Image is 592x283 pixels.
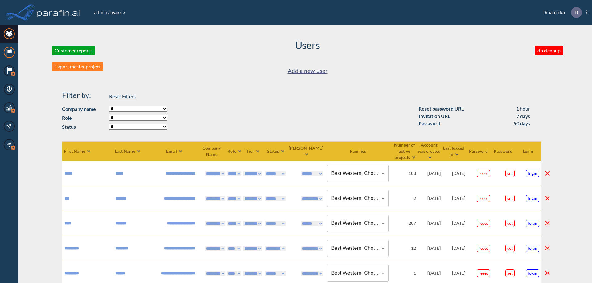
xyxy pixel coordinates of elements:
div: Best Western, Choice, G6 Hospitality, Hilton, Hyatt, IHG, Marriott, [GEOGRAPHIC_DATA] [327,240,389,257]
td: [DATE] [442,236,467,261]
div: 1 hour [516,105,530,112]
td: [DATE] [417,211,442,236]
div: Best Western, Choice, G6 Hospitality, Hilton, Hyatt, IHG, Marriott, [GEOGRAPHIC_DATA], [GEOGRAPHI... [327,190,389,207]
th: Email [152,141,198,161]
th: Password [467,141,491,161]
th: Tier [243,141,264,161]
strong: Status [62,123,106,131]
button: reset [477,195,490,202]
button: login [526,170,539,177]
td: [DATE] [417,161,442,186]
td: 12 [393,236,417,261]
button: set [505,170,515,177]
button: set [505,195,515,202]
button: login [526,220,539,227]
button: set [505,245,515,252]
td: [DATE] [442,211,467,236]
strong: Role [62,114,106,122]
button: db cleanup [535,46,563,55]
td: [DATE] [442,161,467,186]
div: Reset password URL [419,105,464,112]
button: login [526,195,539,202]
button: set [505,269,515,277]
th: Last logged in [442,141,467,161]
th: First Name [62,141,115,161]
button: Export master project [52,62,103,71]
button: login [526,269,539,277]
p: D [574,10,578,15]
th: Families [325,141,393,161]
td: 103 [393,161,417,186]
span: users > [110,10,126,15]
div: Invitation URL [419,112,450,120]
td: [DATE] [442,186,467,211]
span: Reset Filters [109,93,136,99]
h2: Users [295,39,320,51]
td: 2 [393,186,417,211]
button: delete line [544,194,551,202]
th: Account was created [417,141,442,161]
a: Add a new user [288,66,328,76]
th: Password [491,141,516,161]
button: delete line [544,244,551,252]
button: set [505,220,515,227]
button: delete line [544,269,551,277]
button: reset [477,269,490,277]
div: Best Western, Choice, G6 Hospitality, Hyatt, Marriott, [GEOGRAPHIC_DATA], IHG, [GEOGRAPHIC_DATA],... [327,165,389,182]
th: Status [264,141,288,161]
td: 207 [393,211,417,236]
div: 7 days [516,112,530,120]
th: Number of active projects [393,141,417,161]
td: [DATE] [417,236,442,261]
th: Company Name [198,141,227,161]
h4: Filter by: [62,91,106,100]
button: Customer reports [52,46,95,55]
div: Password [419,120,440,127]
button: reset [477,220,490,227]
div: 90 days [514,120,530,127]
div: Best Western, Choice, G6 Hospitality, Hilton, Hyatt, IHG, Marriott, [GEOGRAPHIC_DATA] [327,265,389,282]
th: Last Name [115,141,152,161]
strong: Company name [62,105,106,113]
th: Role [227,141,243,161]
div: Dinamicka [533,7,587,18]
button: delete line [544,219,551,227]
th: Login [516,141,541,161]
td: [DATE] [417,186,442,211]
li: / [93,9,110,16]
a: admin [93,9,108,15]
th: [PERSON_NAME] [288,141,325,161]
div: Best Western, Choice, IHG, Wyndham, G6 Hospitality, Hilton, Hyatt, [GEOGRAPHIC_DATA], Starbucks, ... [327,215,389,232]
img: logo [35,6,81,18]
button: delete line [544,169,551,177]
button: login [526,245,539,252]
button: reset [477,245,490,252]
button: reset [477,170,490,177]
